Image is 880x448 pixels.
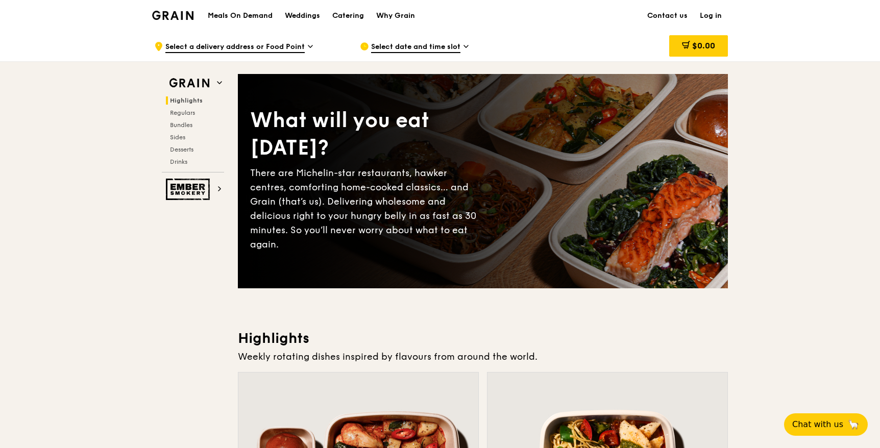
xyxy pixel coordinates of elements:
[376,1,415,31] div: Why Grain
[370,1,421,31] a: Why Grain
[170,121,192,129] span: Bundles
[166,179,213,200] img: Ember Smokery web logo
[332,1,364,31] div: Catering
[170,97,203,104] span: Highlights
[166,74,213,92] img: Grain web logo
[847,418,860,431] span: 🦙
[784,413,868,436] button: Chat with us🦙
[170,158,187,165] span: Drinks
[792,418,843,431] span: Chat with us
[208,11,273,21] h1: Meals On Demand
[170,109,195,116] span: Regulars
[285,1,320,31] div: Weddings
[692,41,715,51] span: $0.00
[238,350,728,364] div: Weekly rotating dishes inspired by flavours from around the world.
[165,42,305,53] span: Select a delivery address or Food Point
[170,134,185,141] span: Sides
[152,11,193,20] img: Grain
[238,329,728,347] h3: Highlights
[170,146,193,153] span: Desserts
[279,1,326,31] a: Weddings
[250,107,483,162] div: What will you eat [DATE]?
[326,1,370,31] a: Catering
[641,1,694,31] a: Contact us
[371,42,460,53] span: Select date and time slot
[250,166,483,252] div: There are Michelin-star restaurants, hawker centres, comforting home-cooked classics… and Grain (...
[694,1,728,31] a: Log in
